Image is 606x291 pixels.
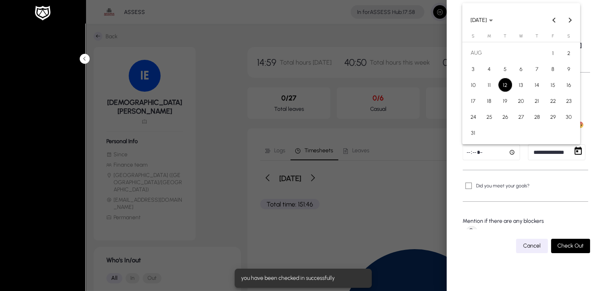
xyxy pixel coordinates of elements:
button: Aug 13, 2025 [513,77,529,93]
span: 21 [530,94,544,108]
span: 9 [562,62,576,76]
span: 25 [482,110,496,124]
button: Aug 29, 2025 [545,109,561,125]
button: Aug 30, 2025 [561,109,577,125]
button: Aug 8, 2025 [545,61,561,77]
button: Choose month and year [467,13,496,27]
span: 29 [546,110,560,124]
button: Aug 16, 2025 [561,77,577,93]
span: T [535,33,538,39]
button: Aug 7, 2025 [529,61,545,77]
button: Aug 19, 2025 [497,93,513,109]
button: Aug 28, 2025 [529,109,545,125]
span: W [519,33,523,39]
button: Aug 21, 2025 [529,93,545,109]
span: M [487,33,491,39]
span: S [472,33,475,39]
span: 16 [562,78,576,92]
button: Aug 3, 2025 [465,61,481,77]
span: 15 [546,78,560,92]
span: 3 [466,62,480,76]
span: 31 [466,126,480,140]
span: 19 [498,94,512,108]
span: 12 [498,78,512,92]
button: Aug 17, 2025 [465,93,481,109]
span: 24 [466,110,480,124]
span: 23 [562,94,576,108]
span: 4 [482,62,496,76]
button: Aug 10, 2025 [465,77,481,93]
span: 22 [546,94,560,108]
span: F [552,33,554,39]
button: Aug 14, 2025 [529,77,545,93]
span: 13 [514,78,528,92]
span: 26 [498,110,512,124]
span: 2 [562,46,576,60]
span: 1 [546,46,560,60]
button: Aug 27, 2025 [513,109,529,125]
button: Aug 2, 2025 [561,45,577,61]
button: Aug 15, 2025 [545,77,561,93]
button: Aug 11, 2025 [481,77,497,93]
button: Aug 20, 2025 [513,93,529,109]
button: Aug 5, 2025 [497,61,513,77]
span: 17 [466,94,480,108]
button: Previous month [546,12,562,28]
span: 11 [482,78,496,92]
button: Aug 6, 2025 [513,61,529,77]
button: Next month [562,12,578,28]
span: 18 [482,94,496,108]
span: 7 [530,62,544,76]
button: Aug 31, 2025 [465,125,481,141]
button: Aug 1, 2025 [545,45,561,61]
span: 6 [514,62,528,76]
button: Aug 9, 2025 [561,61,577,77]
button: Aug 25, 2025 [481,109,497,125]
button: Aug 18, 2025 [481,93,497,109]
span: 30 [562,110,576,124]
span: 20 [514,94,528,108]
span: S [567,33,570,39]
button: Aug 23, 2025 [561,93,577,109]
span: 8 [546,62,560,76]
span: T [504,33,506,39]
span: 14 [530,78,544,92]
span: 10 [466,78,480,92]
button: Aug 22, 2025 [545,93,561,109]
span: 27 [514,110,528,124]
button: Aug 24, 2025 [465,109,481,125]
button: Aug 26, 2025 [497,109,513,125]
button: Aug 4, 2025 [481,61,497,77]
span: 5 [498,62,512,76]
td: AUG [465,45,545,61]
span: [DATE] [471,17,487,24]
button: Aug 12, 2025 [497,77,513,93]
span: 28 [530,110,544,124]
